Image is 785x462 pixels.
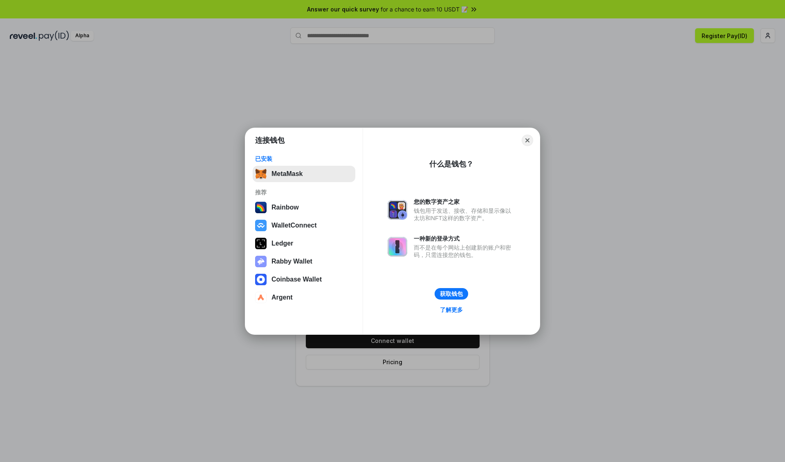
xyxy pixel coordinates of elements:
[255,189,353,196] div: 推荐
[440,306,463,313] div: 了解更多
[414,244,515,259] div: 而不是在每个网站上创建新的账户和密码，只需连接您的钱包。
[255,292,267,303] img: svg+xml,%3Csvg%20width%3D%2228%22%20height%3D%2228%22%20viewBox%3D%220%200%2028%2028%22%20fill%3D...
[271,276,322,283] div: Coinbase Wallet
[271,204,299,211] div: Rainbow
[271,222,317,229] div: WalletConnect
[388,200,407,220] img: svg+xml,%3Csvg%20xmlns%3D%22http%3A%2F%2Fwww.w3.org%2F2000%2Fsvg%22%20fill%3D%22none%22%20viewBox...
[255,238,267,249] img: svg+xml,%3Csvg%20xmlns%3D%22http%3A%2F%2Fwww.w3.org%2F2000%2Fsvg%22%20width%3D%2228%22%20height%3...
[271,294,293,301] div: Argent
[435,304,468,315] a: 了解更多
[388,237,407,257] img: svg+xml,%3Csvg%20xmlns%3D%22http%3A%2F%2Fwww.w3.org%2F2000%2Fsvg%22%20fill%3D%22none%22%20viewBox...
[253,271,355,288] button: Coinbase Wallet
[414,207,515,222] div: 钱包用于发送、接收、存储和显示像以太坊和NFT这样的数字资产。
[522,135,533,146] button: Close
[429,159,473,169] div: 什么是钱包？
[255,202,267,213] img: svg+xml,%3Csvg%20width%3D%22120%22%20height%3D%22120%22%20viewBox%3D%220%200%20120%20120%22%20fil...
[271,258,312,265] div: Rabby Wallet
[255,256,267,267] img: svg+xml,%3Csvg%20xmlns%3D%22http%3A%2F%2Fwww.w3.org%2F2000%2Fsvg%22%20fill%3D%22none%22%20viewBox...
[253,289,355,306] button: Argent
[253,253,355,270] button: Rabby Wallet
[440,290,463,297] div: 获取钱包
[414,235,515,242] div: 一种新的登录方式
[255,168,267,180] img: svg+xml,%3Csvg%20fill%3D%22none%22%20height%3D%2233%22%20viewBox%3D%220%200%2035%2033%22%20width%...
[435,288,468,300] button: 获取钱包
[271,240,293,247] div: Ledger
[255,135,285,145] h1: 连接钱包
[255,155,353,162] div: 已安装
[271,170,303,178] div: MetaMask
[255,220,267,231] img: svg+xml,%3Csvg%20width%3D%2228%22%20height%3D%2228%22%20viewBox%3D%220%200%2028%2028%22%20fill%3D...
[253,217,355,234] button: WalletConnect
[253,166,355,182] button: MetaMask
[414,198,515,205] div: 您的数字资产之家
[253,235,355,252] button: Ledger
[255,274,267,285] img: svg+xml,%3Csvg%20width%3D%2228%22%20height%3D%2228%22%20viewBox%3D%220%200%2028%2028%22%20fill%3D...
[253,199,355,216] button: Rainbow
